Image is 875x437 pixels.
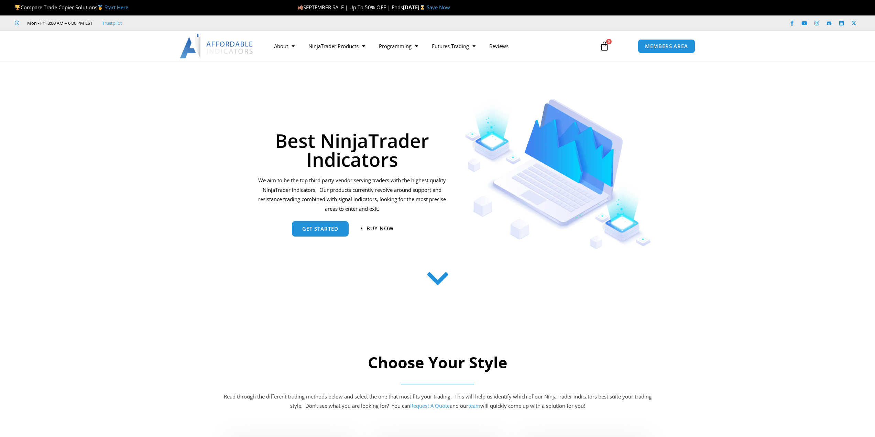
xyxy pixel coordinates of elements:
img: LogoAI | Affordable Indicators – NinjaTrader [180,34,254,58]
a: Reviews [482,38,515,54]
strong: [DATE] [403,4,427,11]
span: Mon - Fri: 8:00 AM – 6:00 PM EST [25,19,92,27]
h2: Choose Your Style [223,352,653,373]
a: 0 [589,36,620,56]
a: Save Now [427,4,450,11]
a: MEMBERS AREA [638,39,695,53]
a: Programming [372,38,425,54]
img: 🥇 [98,5,103,10]
img: 🍂 [298,5,303,10]
span: Compare Trade Copier Solutions [15,4,128,11]
img: Indicators 1 | Affordable Indicators – NinjaTrader [465,99,652,249]
nav: Menu [267,38,592,54]
a: Futures Trading [425,38,482,54]
h1: Best NinjaTrader Indicators [257,131,447,169]
span: SEPTEMBER SALE | Up To 50% OFF | Ends [297,4,403,11]
a: Request A Quote [410,402,450,409]
span: Buy now [367,226,394,231]
a: NinjaTrader Products [302,38,372,54]
a: Trustpilot [102,19,122,27]
a: About [267,38,302,54]
img: ⌛ [420,5,425,10]
a: team [468,402,480,409]
a: Start Here [105,4,128,11]
span: 0 [606,39,612,44]
p: Read through the different trading methods below and select the one that most fits your trading. ... [223,392,653,411]
a: Buy now [361,226,394,231]
span: MEMBERS AREA [645,44,688,49]
p: We aim to be the top third party vendor serving traders with the highest quality NinjaTrader indi... [257,176,447,214]
img: 🏆 [15,5,20,10]
span: get started [302,226,338,231]
a: get started [292,221,349,237]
